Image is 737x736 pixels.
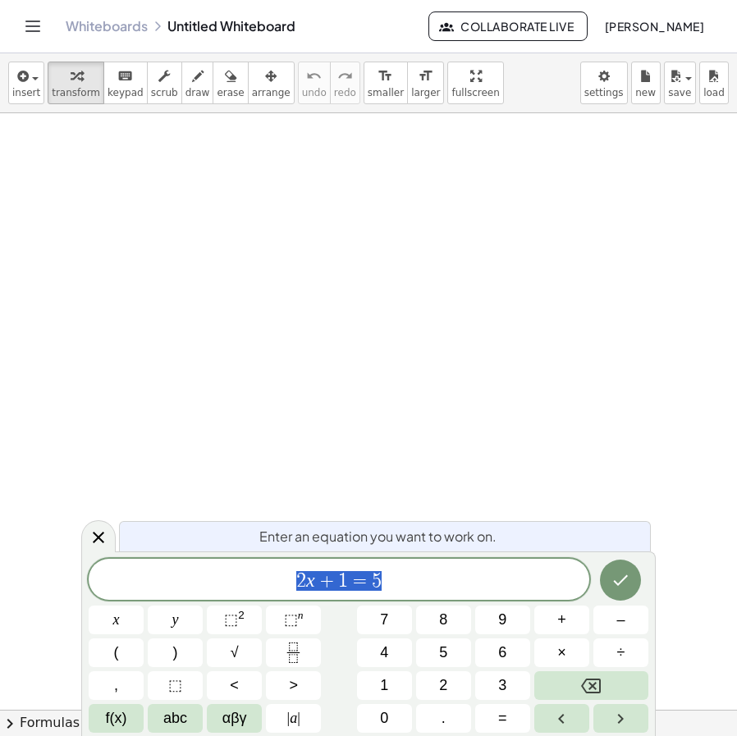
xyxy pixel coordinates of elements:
[231,642,239,664] span: √
[168,674,182,697] span: ⬚
[89,671,144,700] button: ,
[259,527,497,546] span: Enter an equation you want to work on.
[48,62,104,104] button: transform
[248,62,295,104] button: arrange
[222,707,247,729] span: αβγ
[252,87,291,98] span: arrange
[298,609,304,621] sup: n
[668,87,691,98] span: save
[593,606,648,634] button: Minus
[416,606,471,634] button: 8
[20,13,46,39] button: Toggle navigation
[185,87,210,98] span: draw
[416,638,471,667] button: 5
[287,710,291,726] span: |
[114,674,118,697] span: ,
[89,606,144,634] button: x
[364,62,408,104] button: format_sizesmaller
[617,642,625,664] span: ÷
[475,606,530,634] button: 9
[89,704,144,733] button: Functions
[306,569,315,591] var: x
[334,87,356,98] span: redo
[498,674,506,697] span: 3
[411,87,440,98] span: larger
[8,62,44,104] button: insert
[475,671,530,700] button: 3
[631,62,661,104] button: new
[600,560,641,601] button: Done
[224,611,238,628] span: ⬚
[287,707,300,729] span: a
[302,87,327,98] span: undo
[296,571,306,591] span: 2
[207,638,262,667] button: Square root
[172,609,179,631] span: y
[380,642,388,664] span: 4
[106,707,127,729] span: f(x)
[114,642,119,664] span: (
[475,704,530,733] button: Equals
[89,638,144,667] button: (
[635,87,656,98] span: new
[117,66,133,86] i: keyboard
[534,638,589,667] button: Times
[439,674,447,697] span: 2
[181,62,214,104] button: draw
[266,638,321,667] button: Fraction
[337,66,353,86] i: redo
[357,606,412,634] button: 7
[580,62,628,104] button: settings
[664,62,696,104] button: save
[284,611,298,628] span: ⬚
[451,87,499,98] span: fullscreen
[207,671,262,700] button: Less than
[407,62,444,104] button: format_sizelarger
[378,66,393,86] i: format_size
[306,66,322,86] i: undo
[498,609,506,631] span: 9
[593,638,648,667] button: Divide
[148,606,203,634] button: y
[442,19,574,34] span: Collaborate Live
[338,571,348,591] span: 1
[266,704,321,733] button: Absolute value
[380,609,388,631] span: 7
[380,674,388,697] span: 1
[418,66,433,86] i: format_size
[447,62,503,104] button: fullscreen
[380,707,388,729] span: 0
[213,62,248,104] button: erase
[207,606,262,634] button: Squared
[151,87,178,98] span: scrub
[557,642,566,664] span: ×
[298,62,331,104] button: undoundo
[591,11,717,41] button: [PERSON_NAME]
[230,674,239,697] span: <
[439,642,447,664] span: 5
[534,671,648,700] button: Backspace
[66,18,148,34] a: Whiteboards
[428,11,588,41] button: Collaborate Live
[416,704,471,733] button: .
[207,704,262,733] button: Greek alphabet
[289,674,298,697] span: >
[498,642,506,664] span: 6
[173,642,178,664] span: )
[534,606,589,634] button: Plus
[475,638,530,667] button: 6
[357,638,412,667] button: 4
[604,19,704,34] span: [PERSON_NAME]
[103,62,148,104] button: keyboardkeypad
[266,671,321,700] button: Greater than
[593,704,648,733] button: Right arrow
[217,87,244,98] span: erase
[297,710,300,726] span: |
[442,707,446,729] span: .
[266,606,321,634] button: Superscript
[557,609,566,631] span: +
[534,704,589,733] button: Left arrow
[148,638,203,667] button: )
[357,704,412,733] button: 0
[439,609,447,631] span: 8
